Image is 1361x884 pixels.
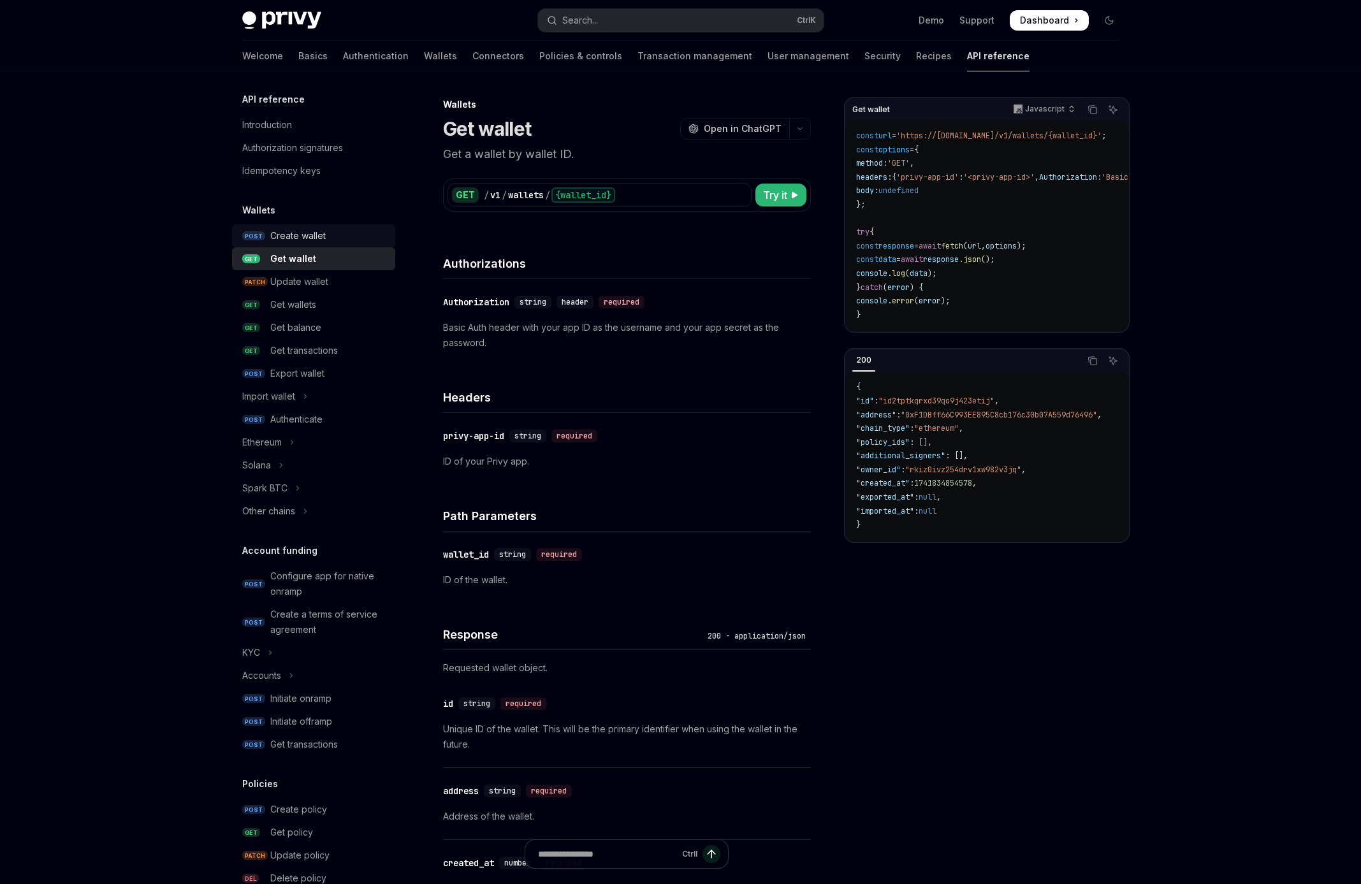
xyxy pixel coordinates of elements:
[443,296,509,308] div: Authorization
[916,41,952,71] a: Recipes
[870,227,874,237] span: {
[232,431,395,454] button: Toggle Ethereum section
[232,821,395,844] a: GETGet policy
[232,316,395,339] a: GETGet balance
[763,187,787,203] span: Try it
[878,131,892,141] span: url
[981,241,986,251] span: ,
[901,254,923,264] span: await
[901,465,905,475] span: :
[887,282,910,293] span: error
[270,607,388,637] div: Create a terms of service agreement
[270,848,330,863] div: Update policy
[856,158,887,168] span: method:
[914,423,959,433] span: "ethereum"
[232,224,395,247] a: POSTCreate wallet
[343,41,409,71] a: Authentication
[797,15,816,25] span: Ctrl K
[1084,101,1101,118] button: Copy the contents from the code block
[856,396,874,406] span: "id"
[1017,241,1026,251] span: );
[551,430,597,442] div: required
[232,603,395,641] a: POSTCreate a terms of service agreement
[242,740,265,750] span: POST
[599,296,644,308] div: required
[963,241,968,251] span: (
[232,798,395,821] a: POSTCreate policy
[856,282,861,293] span: }
[910,423,914,433] span: :
[242,874,259,883] span: DEL
[232,113,395,136] a: Introduction
[856,199,865,210] span: };
[972,478,977,488] span: ,
[963,254,981,264] span: json
[562,13,598,28] div: Search...
[232,641,395,664] button: Toggle KYC section
[536,548,582,561] div: required
[856,296,887,306] span: console
[242,435,282,450] div: Ethereum
[514,431,541,441] span: string
[856,451,945,461] span: "additional_signers"
[242,458,271,473] div: Solana
[1084,352,1101,369] button: Copy the contents from the code block
[878,145,910,155] span: options
[242,369,265,379] span: POST
[919,506,936,516] span: null
[1102,131,1106,141] span: ;
[242,117,292,133] div: Introduction
[637,41,752,71] a: Transaction management
[232,565,395,603] a: POSTConfigure app for native onramp
[981,254,994,264] span: ();
[856,131,878,141] span: const
[874,396,878,406] span: :
[242,776,278,792] h5: Policies
[443,721,811,752] p: Unique ID of the wallet. This will be the primary identifier when using the wallet in the future.
[551,187,615,203] div: {wallet_id}
[1025,104,1065,114] p: Javascript
[928,268,936,279] span: );
[941,241,963,251] span: fetch
[1020,14,1069,27] span: Dashboard
[910,145,914,155] span: =
[242,618,265,627] span: POST
[443,697,453,710] div: id
[856,145,878,155] span: const
[242,277,268,287] span: PATCH
[896,131,1102,141] span: 'https://[DOMAIN_NAME]/v1/wallets/{wallet_id}'
[986,241,1017,251] span: options
[232,408,395,431] a: POSTAuthenticate
[484,189,489,201] div: /
[508,189,544,201] div: wallets
[994,396,999,406] span: ,
[896,254,901,264] span: =
[883,282,887,293] span: (
[232,159,395,182] a: Idempotency keys
[856,241,878,251] span: const
[232,733,395,756] a: POSTGet transactions
[443,626,702,643] h4: Response
[914,492,919,502] span: :
[463,699,490,709] span: string
[443,454,811,469] p: ID of your Privy app.
[443,572,811,588] p: ID of the wallet.
[856,519,861,530] span: }
[959,254,963,264] span: .
[232,136,395,159] a: Authorization signatures
[242,851,268,860] span: PATCH
[242,828,260,837] span: GET
[232,270,395,293] a: PATCHUpdate wallet
[232,710,395,733] a: POSTInitiate offramp
[856,185,878,196] span: body:
[242,92,305,107] h5: API reference
[242,254,260,264] span: GET
[856,465,901,475] span: "owner_id"
[856,410,896,420] span: "address"
[936,492,941,502] span: ,
[443,809,811,824] p: Address of the wallet.
[856,382,861,392] span: {
[892,131,896,141] span: =
[452,187,479,203] div: GET
[443,255,811,272] h4: Authorizations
